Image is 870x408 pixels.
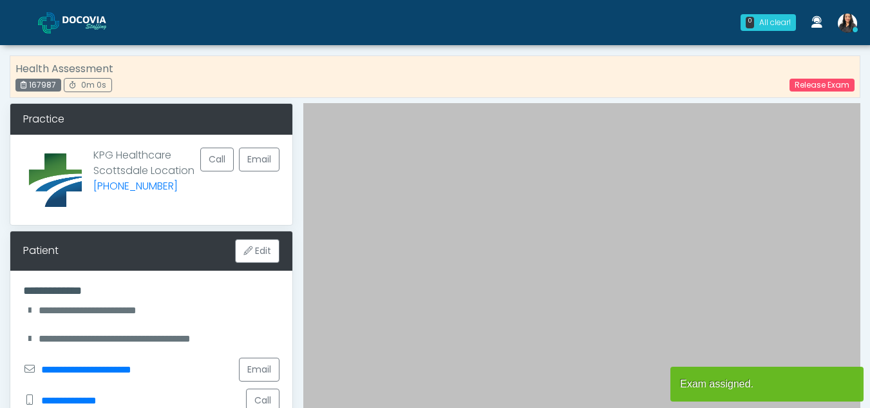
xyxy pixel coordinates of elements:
a: [PHONE_NUMBER] [93,179,178,193]
span: 0m 0s [81,79,106,90]
img: Viral Patel [838,14,857,33]
strong: Health Assessment [15,61,113,76]
img: Docovia [38,12,59,34]
a: Email [239,358,279,382]
a: Docovia [38,1,127,43]
div: 0 [746,17,754,28]
div: Patient [23,243,59,258]
article: Exam assigned. [670,367,864,402]
img: Provider image [23,148,88,212]
p: KPG Healthcare Scottsdale Location [93,148,194,202]
button: Call [200,148,234,171]
button: Edit [235,239,279,263]
a: 0 All clear! [733,9,804,36]
div: Practice [10,104,292,135]
a: Email [239,148,279,171]
div: All clear! [759,17,791,28]
div: 167987 [15,79,61,92]
img: Docovia [62,16,127,29]
a: Release Exam [790,79,855,92]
